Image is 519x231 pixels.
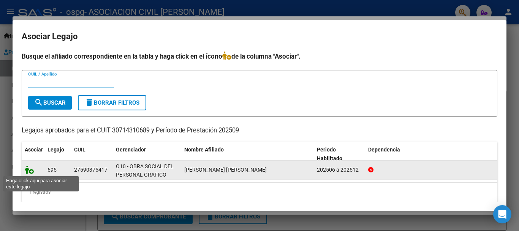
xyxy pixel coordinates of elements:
[25,147,43,153] span: Asociar
[184,167,267,173] span: RAPRAY SERENO ANGELY ANAHI
[22,29,497,44] h2: Asociar Legajo
[365,142,498,167] datatable-header-cell: Dependencia
[85,99,139,106] span: Borrar Filtros
[116,147,146,153] span: Gerenciador
[22,183,497,202] div: 1 registros
[44,142,71,167] datatable-header-cell: Legajo
[34,99,66,106] span: Buscar
[22,126,497,135] p: Legajos aprobados para el CUIT 30714310689 y Período de Prestación 202509
[493,205,511,223] div: Open Intercom Messenger
[184,147,224,153] span: Nombre Afiliado
[34,98,43,107] mat-icon: search
[113,142,181,167] datatable-header-cell: Gerenciador
[47,167,57,173] span: 695
[28,96,72,110] button: Buscar
[85,98,94,107] mat-icon: delete
[181,142,314,167] datatable-header-cell: Nombre Afiliado
[47,147,64,153] span: Legajo
[116,163,174,178] span: O10 - OBRA SOCIAL DEL PERSONAL GRAFICO
[368,147,400,153] span: Dependencia
[22,142,44,167] datatable-header-cell: Asociar
[71,142,113,167] datatable-header-cell: CUIL
[314,142,365,167] datatable-header-cell: Periodo Habilitado
[74,166,108,174] div: 27590375417
[78,95,146,110] button: Borrar Filtros
[22,51,497,61] h4: Busque el afiliado correspondiente en la tabla y haga click en el ícono de la columna "Asociar".
[317,147,342,161] span: Periodo Habilitado
[74,147,85,153] span: CUIL
[317,166,362,174] div: 202506 a 202512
